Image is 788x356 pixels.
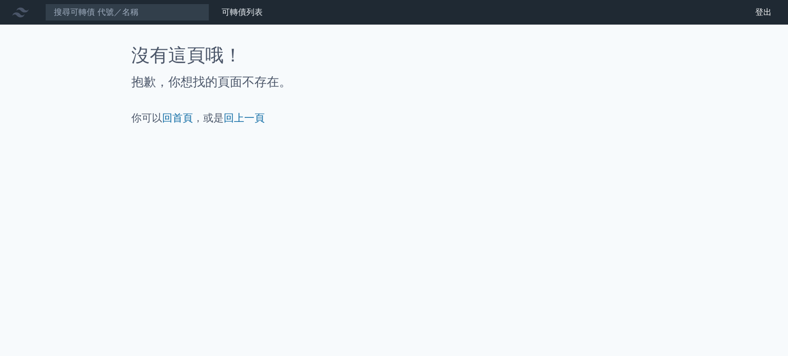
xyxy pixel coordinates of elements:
a: 登出 [747,4,780,20]
p: 你可以 ，或是 [131,111,657,125]
input: 搜尋可轉債 代號／名稱 [45,4,209,21]
a: 回首頁 [162,112,193,124]
h2: 抱歉，你想找的頁面不存在。 [131,74,657,90]
a: 回上一頁 [224,112,265,124]
h1: 沒有這頁哦！ [131,45,657,66]
a: 可轉債列表 [222,7,263,17]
